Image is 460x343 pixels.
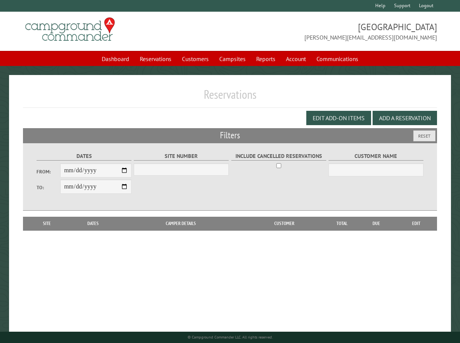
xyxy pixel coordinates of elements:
[97,52,134,66] a: Dashboard
[281,52,310,66] a: Account
[177,52,213,66] a: Customers
[327,217,357,230] th: Total
[357,217,396,230] th: Due
[67,217,119,230] th: Dates
[413,130,436,141] button: Reset
[188,335,273,340] small: © Campground Commander LLC. All rights reserved.
[329,152,423,161] label: Customer Name
[23,128,437,142] h2: Filters
[23,87,437,108] h1: Reservations
[252,52,280,66] a: Reports
[37,168,60,175] label: From:
[230,21,437,42] span: [GEOGRAPHIC_DATA] [PERSON_NAME][EMAIL_ADDRESS][DOMAIN_NAME]
[396,217,437,230] th: Edit
[119,217,242,230] th: Camper Details
[135,52,176,66] a: Reservations
[373,111,437,125] button: Add a Reservation
[27,217,67,230] th: Site
[306,111,371,125] button: Edit Add-on Items
[37,184,60,191] label: To:
[134,152,229,161] label: Site Number
[231,152,326,161] label: Include Cancelled Reservations
[312,52,363,66] a: Communications
[37,152,131,161] label: Dates
[215,52,250,66] a: Campsites
[242,217,327,230] th: Customer
[23,15,117,44] img: Campground Commander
